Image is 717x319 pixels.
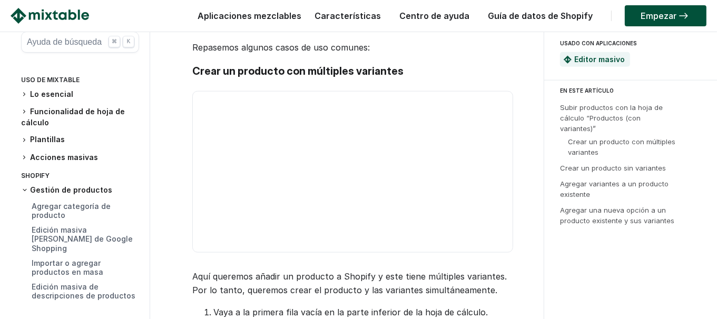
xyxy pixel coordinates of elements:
[564,56,572,64] img: Aplicación de edición masiva de hojas de cálculo mezclables
[192,42,370,53] font: Repasemos algunos casos de uso comunes:
[560,40,637,46] font: USADO CON APLICACIONES
[30,185,112,194] font: Gestión de productos
[192,65,404,77] font: Crear un producto con múltiples variantes
[394,11,475,21] a: Centro de ayuda
[30,153,98,162] font: Acciones masivas
[198,11,301,21] font: Aplicaciones mezclables
[488,11,593,21] font: Guía de datos de Shopify
[399,11,469,21] font: Centro de ayuda
[625,5,706,26] a: Empezar
[568,137,675,156] a: Crear un producto con múltiples variantes
[213,307,488,317] font: Vaya a la primera fila vacía en la parte inferior de la hoja de cálculo.
[21,172,50,180] font: Shopify
[560,206,674,225] a: Agregar una nueva opción a un producto existente y sus variantes
[112,38,117,44] font: ⌘
[21,76,80,84] font: Uso de Mixtable
[32,225,133,253] a: Edición masiva [PERSON_NAME] de Google Shopping
[641,11,676,21] font: Empezar
[32,202,111,220] a: Agregar categoría de producto
[574,55,625,64] a: Editor masivo
[192,271,507,295] font: Aquí queremos añadir un producto a Shopify y este tiene múltiples variantes. Por lo tanto, querem...
[676,13,691,19] img: arrow-right.svg
[21,32,139,53] button: Ayuda de búsqueda ⌘ K
[11,8,89,24] img: Logotipo mezclable
[483,11,598,21] a: Guía de datos de Shopify
[560,103,663,133] a: Subir productos con la hoja de cálculo “Productos (con variantes)”
[315,11,381,21] font: Características
[309,11,386,21] a: Características
[560,180,669,198] a: Agregar variantes a un producto existente
[560,164,666,172] a: Crear un producto sin variantes
[32,282,135,301] a: Edición masiva de descripciones de productos
[127,38,131,44] font: K
[27,37,102,46] font: Ayuda de búsqueda
[30,135,65,144] font: Plantillas
[30,89,73,98] font: Lo esencial
[21,107,125,127] font: Funcionalidad de hoja de cálculo
[560,87,614,94] font: EN ESTE ARTÍCULO
[32,258,103,277] a: Importar o agregar productos en masa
